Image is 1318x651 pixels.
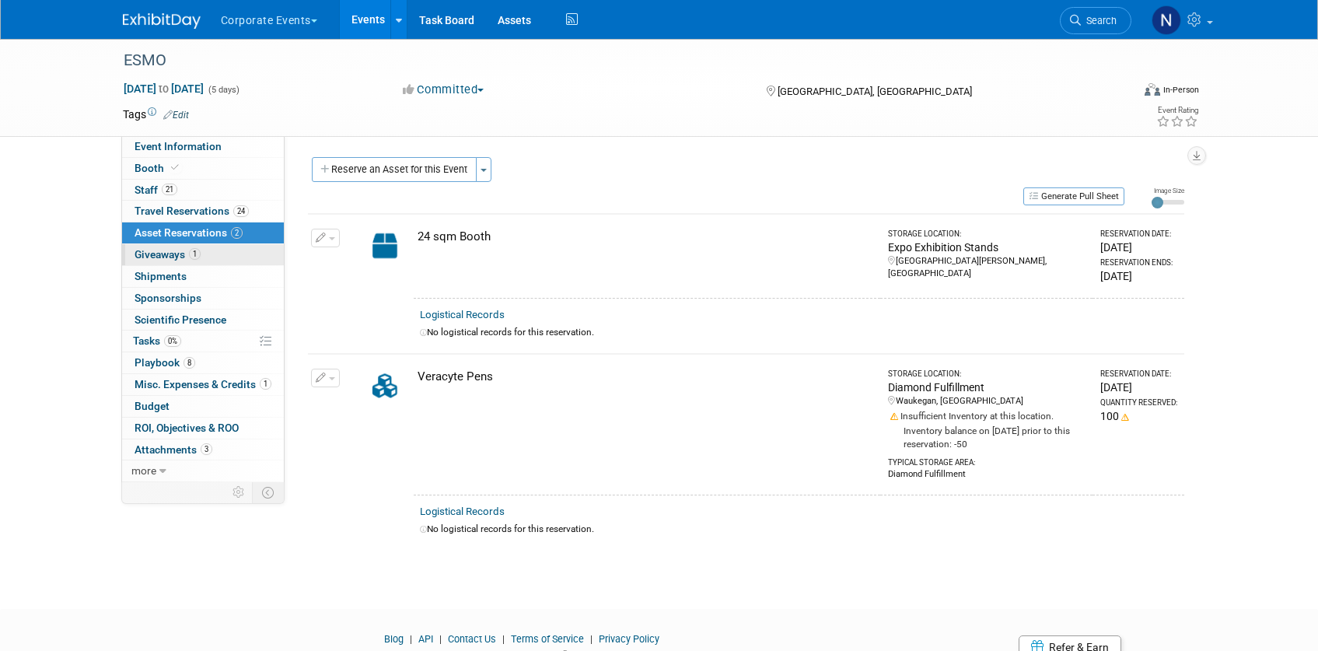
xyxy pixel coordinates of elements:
[184,357,195,369] span: 8
[420,506,505,517] a: Logistical Records
[207,85,239,95] span: (5 days)
[135,205,249,217] span: Travel Reservations
[231,227,243,239] span: 2
[122,158,284,179] a: Booth
[135,313,226,326] span: Scientific Presence
[135,292,201,304] span: Sponsorships
[888,451,1087,468] div: Typical Storage Area:
[122,352,284,373] a: Playbook8
[1100,408,1177,424] div: 100
[778,86,972,97] span: [GEOGRAPHIC_DATA], [GEOGRAPHIC_DATA]
[888,395,1087,408] div: Waukegan, [GEOGRAPHIC_DATA]
[312,157,477,182] button: Reserve an Asset for this Event
[384,633,404,645] a: Blog
[118,47,1108,75] div: ESMO
[189,248,201,260] span: 1
[122,418,284,439] a: ROI, Objectives & ROO
[122,374,284,395] a: Misc. Expenses & Credits1
[1040,81,1200,104] div: Event Format
[1162,84,1199,96] div: In-Person
[888,240,1087,255] div: Expo Exhibition Stands
[135,226,243,239] span: Asset Reservations
[156,82,171,95] span: to
[498,633,509,645] span: |
[201,443,212,455] span: 3
[418,369,874,385] div: Veracyte Pens
[418,633,433,645] a: API
[406,633,416,645] span: |
[888,408,1087,423] div: Insufficient Inventory at this location.
[135,248,201,261] span: Giveaways
[1023,187,1124,205] button: Generate Pull Sheet
[135,270,187,282] span: Shipments
[420,523,1178,536] div: No logistical records for this reservation.
[122,439,284,460] a: Attachments3
[122,180,284,201] a: Staff21
[135,378,271,390] span: Misc. Expenses & Credits
[888,468,1087,481] div: Diamond Fulfillment
[1100,240,1177,255] div: [DATE]
[1100,229,1177,240] div: Reservation Date:
[171,163,179,172] i: Booth reservation complete
[888,255,1087,280] div: [GEOGRAPHIC_DATA][PERSON_NAME], [GEOGRAPHIC_DATA]
[420,309,505,320] a: Logistical Records
[888,229,1087,240] div: Storage Location:
[1100,380,1177,395] div: [DATE]
[131,464,156,477] span: more
[135,140,222,152] span: Event Information
[1100,397,1177,408] div: Quantity Reserved:
[1100,369,1177,380] div: Reservation Date:
[1081,15,1117,26] span: Search
[133,334,181,347] span: Tasks
[123,107,189,122] td: Tags
[135,162,182,174] span: Booth
[135,422,239,434] span: ROI, Objectives & ROO
[122,201,284,222] a: Travel Reservations24
[1156,107,1198,114] div: Event Rating
[1152,186,1184,195] div: Image Size
[225,482,253,502] td: Personalize Event Tab Strip
[122,266,284,287] a: Shipments
[122,244,284,265] a: Giveaways1
[122,460,284,481] a: more
[162,184,177,195] span: 21
[122,310,284,331] a: Scientific Presence
[420,326,1178,339] div: No logistical records for this reservation.
[397,82,490,98] button: Committed
[362,369,407,403] img: Collateral-Icon-2.png
[511,633,584,645] a: Terms of Service
[122,396,284,417] a: Budget
[418,229,874,245] div: 24 sqm Booth
[435,633,446,645] span: |
[135,443,212,456] span: Attachments
[1152,5,1181,35] img: Natalia de la Fuente
[123,82,205,96] span: [DATE] [DATE]
[362,229,407,263] img: Capital-Asset-Icon-2.png
[122,222,284,243] a: Asset Reservations2
[586,633,596,645] span: |
[252,482,284,502] td: Toggle Event Tabs
[135,400,170,412] span: Budget
[135,356,195,369] span: Playbook
[122,331,284,352] a: Tasks0%
[888,369,1087,380] div: Storage Location:
[122,288,284,309] a: Sponsorships
[122,136,284,157] a: Event Information
[123,13,201,29] img: ExhibitDay
[260,378,271,390] span: 1
[1100,257,1177,268] div: Reservation Ends:
[233,205,249,217] span: 24
[599,633,659,645] a: Privacy Policy
[163,110,189,121] a: Edit
[888,423,1087,451] div: Inventory balance on [DATE] prior to this reservation: -50
[164,335,181,347] span: 0%
[888,380,1087,395] div: Diamond Fulfillment
[1060,7,1131,34] a: Search
[448,633,496,645] a: Contact Us
[135,184,177,196] span: Staff
[1100,268,1177,284] div: [DATE]
[1145,83,1160,96] img: Format-Inperson.png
